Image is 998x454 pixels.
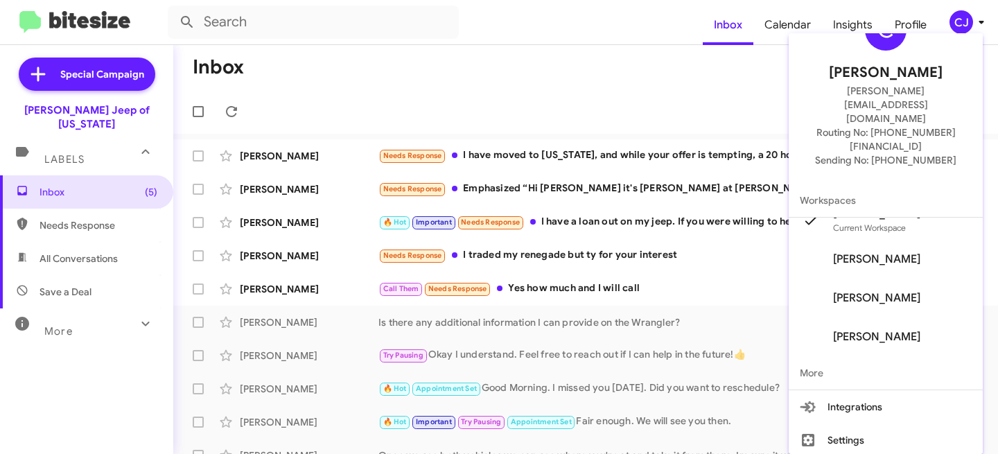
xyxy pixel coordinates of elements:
[829,62,943,84] span: [PERSON_NAME]
[789,184,983,217] span: Workspaces
[789,356,983,390] span: More
[805,125,966,153] span: Routing No: [PHONE_NUMBER][FINANCIAL_ID]
[833,330,920,344] span: [PERSON_NAME]
[833,222,906,233] span: Current Workspace
[789,390,983,424] button: Integrations
[805,84,966,125] span: [PERSON_NAME][EMAIL_ADDRESS][DOMAIN_NAME]
[833,252,920,266] span: [PERSON_NAME]
[815,153,956,167] span: Sending No: [PHONE_NUMBER]
[833,291,920,305] span: [PERSON_NAME]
